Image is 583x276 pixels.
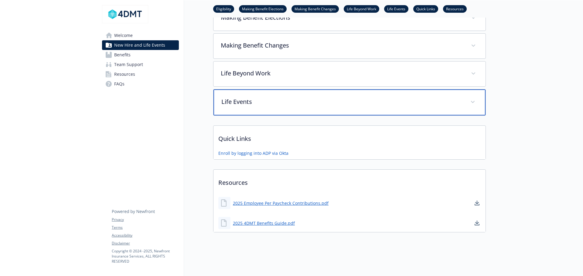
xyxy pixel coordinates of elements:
[221,97,463,106] p: Life Events
[102,60,179,69] a: Team Support
[213,126,486,148] p: Quick Links
[102,69,179,79] a: Resources
[221,13,464,22] p: Making Benefit Elections
[213,170,486,192] p: Resources
[413,6,438,12] a: Quick Links
[291,6,339,12] a: Making Benefit Changes
[114,60,143,69] span: Team Support
[473,199,481,207] a: download document
[112,225,179,230] a: Terms
[473,219,481,227] a: download document
[102,79,179,89] a: FAQs
[112,241,179,246] a: Disclaimer
[114,31,133,40] span: Welcome
[114,40,165,50] span: New Hire and Life Events
[114,50,131,60] span: Benefits
[102,50,179,60] a: Benefits
[218,150,288,156] a: Enroll by logging into ADP via Okta
[112,217,179,222] a: Privacy
[213,34,486,58] div: Making Benefit Changes
[114,79,124,89] span: FAQs
[344,6,379,12] a: Life Beyond Work
[233,200,329,206] a: 2025 Employee Per Paycheck Contributions.pdf
[213,89,486,115] div: Life Events
[102,40,179,50] a: New Hire and Life Events
[384,6,408,12] a: Life Events
[443,6,467,12] a: Resources
[221,69,464,78] p: Life Beyond Work
[114,69,135,79] span: Resources
[221,41,464,50] p: Making Benefit Changes
[213,6,486,31] div: Making Benefit Elections
[112,248,179,264] p: Copyright © 2024 - 2025 , Newfront Insurance Services, ALL RIGHTS RESERVED
[233,220,295,226] a: 2025 4DMT Benefits Guide.pdf
[213,6,234,12] a: Eligibility
[102,31,179,40] a: Welcome
[213,62,486,86] div: Life Beyond Work
[239,6,287,12] a: Making Benefit Elections
[112,233,179,238] a: Accessibility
